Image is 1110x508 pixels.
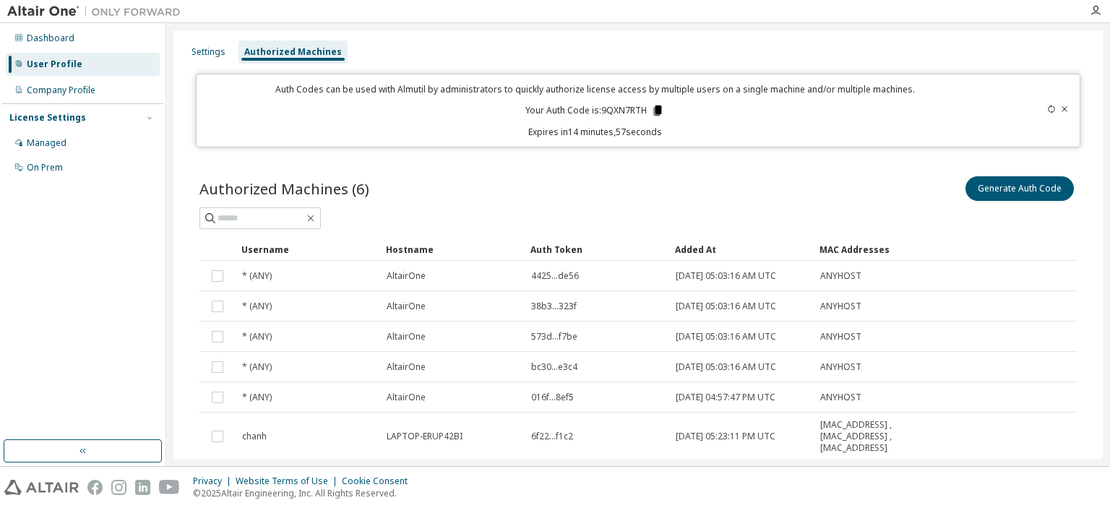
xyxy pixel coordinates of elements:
span: * (ANY) [242,301,272,312]
div: Website Terms of Use [236,475,342,487]
span: AltairOne [387,301,426,312]
p: Expires in 14 minutes, 57 seconds [205,126,984,138]
img: youtube.svg [159,480,180,495]
button: Generate Auth Code [965,176,1074,201]
div: On Prem [27,162,63,173]
span: [MAC_ADDRESS] , [MAC_ADDRESS] , [MAC_ADDRESS] [820,419,921,454]
div: Cookie Consent [342,475,416,487]
span: [DATE] 05:03:16 AM UTC [676,270,776,282]
span: 016f...8ef5 [531,392,574,403]
p: © 2025 Altair Engineering, Inc. All Rights Reserved. [193,487,416,499]
div: Managed [27,137,66,149]
div: Added At [675,238,808,261]
div: Company Profile [27,85,95,96]
div: Authorized Machines [244,46,342,58]
div: User Profile [27,59,82,70]
img: facebook.svg [87,480,103,495]
span: [DATE] 05:23:11 PM UTC [676,431,775,442]
span: ANYHOST [820,392,861,403]
span: [DATE] 05:03:16 AM UTC [676,301,776,312]
p: Your Auth Code is: 9QXN7RTH [525,104,664,117]
span: chanh [242,431,267,442]
div: Privacy [193,475,236,487]
div: Settings [192,46,225,58]
span: ANYHOST [820,270,861,282]
div: Hostname [386,238,519,261]
span: 38b3...323f [531,301,577,312]
span: 573d...f7be [531,331,577,343]
span: AltairOne [387,392,426,403]
span: 6f22...f1c2 [531,431,573,442]
span: [DATE] 04:57:47 PM UTC [676,392,775,403]
img: Altair One [7,4,188,19]
img: altair_logo.svg [4,480,79,495]
span: 4425...de56 [531,270,579,282]
span: * (ANY) [242,361,272,373]
div: Username [241,238,374,261]
span: * (ANY) [242,331,272,343]
span: LAPTOP-ERUP42BI [387,431,462,442]
p: Auth Codes can be used with Almutil by administrators to quickly authorize license access by mult... [205,83,984,95]
div: Dashboard [27,33,74,44]
span: [DATE] 05:03:16 AM UTC [676,361,776,373]
img: linkedin.svg [135,480,150,495]
span: bc30...e3c4 [531,361,577,373]
span: AltairOne [387,331,426,343]
div: MAC Addresses [819,238,922,261]
div: Auth Token [530,238,663,261]
span: [DATE] 05:03:16 AM UTC [676,331,776,343]
span: ANYHOST [820,331,861,343]
div: License Settings [9,112,86,124]
span: ANYHOST [820,301,861,312]
span: Authorized Machines (6) [199,178,369,199]
span: * (ANY) [242,270,272,282]
span: ANYHOST [820,361,861,373]
span: AltairOne [387,270,426,282]
img: instagram.svg [111,480,126,495]
span: AltairOne [387,361,426,373]
span: * (ANY) [242,392,272,403]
